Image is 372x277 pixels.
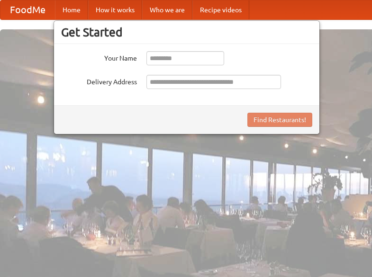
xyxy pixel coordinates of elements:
[247,113,312,127] button: Find Restaurants!
[88,0,142,19] a: How it works
[0,0,55,19] a: FoodMe
[61,75,137,87] label: Delivery Address
[192,0,249,19] a: Recipe videos
[61,25,312,39] h3: Get Started
[55,0,88,19] a: Home
[142,0,192,19] a: Who we are
[61,51,137,63] label: Your Name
